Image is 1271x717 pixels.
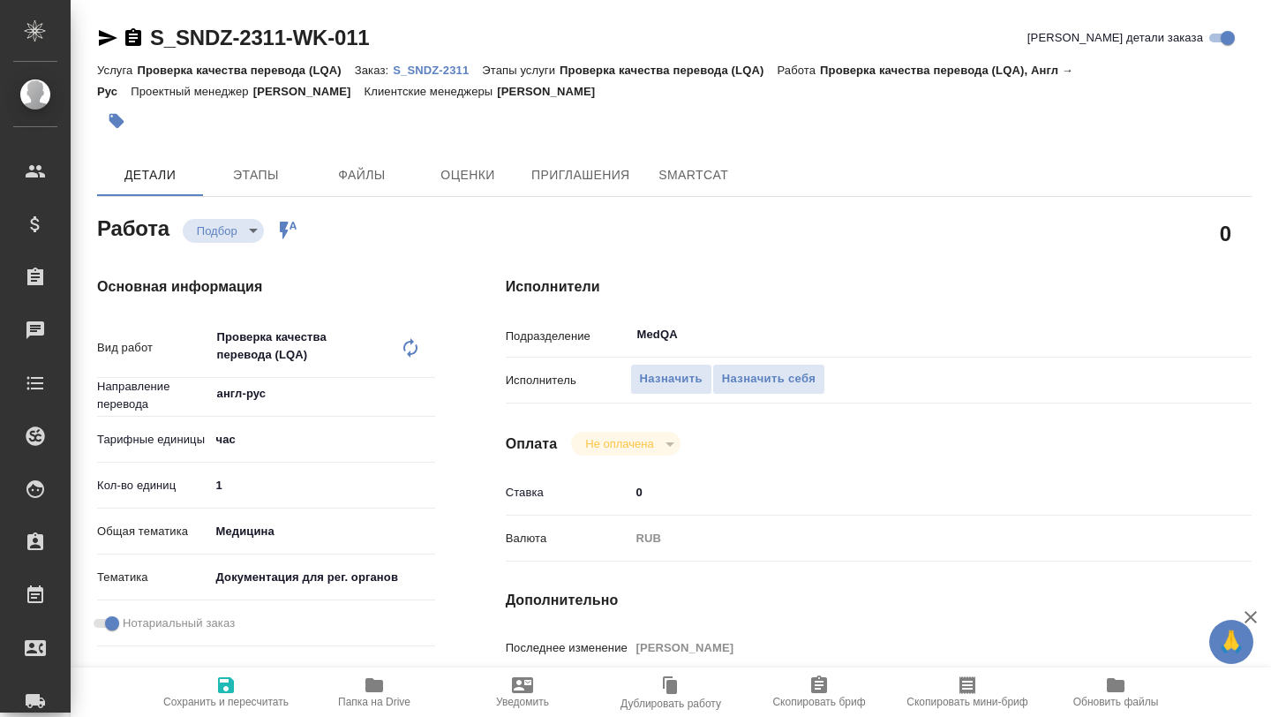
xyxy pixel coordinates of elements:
span: Приглашения [531,164,630,186]
button: Скопировать ссылку для ЯМессенджера [97,27,118,49]
p: Тарифные единицы [97,431,210,449]
p: Кол-во единиц [97,477,210,494]
h4: Основная информация [97,276,435,298]
p: Работа [777,64,820,77]
div: час [210,425,435,455]
a: S_SNDZ-2311-WK-011 [150,26,369,49]
h2: 0 [1220,218,1231,248]
p: Услуга [97,64,137,77]
p: Подразделение [506,328,630,345]
span: Назначить себя [722,369,816,389]
h4: Исполнители [506,276,1252,298]
p: Последнее изменение [506,639,630,657]
span: [PERSON_NAME] детали заказа [1027,29,1203,47]
span: Назначить [640,369,703,389]
button: Скопировать бриф [745,668,893,717]
span: Файлы [320,164,404,186]
p: Заказ: [355,64,393,77]
p: Вид работ [97,339,210,357]
input: Пустое поле [630,635,1190,660]
span: Оценки [425,164,510,186]
span: Уведомить [496,696,549,708]
span: Папка на Drive [338,696,410,708]
div: Медицина [210,517,435,547]
p: Этапы услуги [482,64,560,77]
button: Скопировать мини-бриф [893,668,1042,717]
span: Этапы [214,164,298,186]
span: Скопировать бриф [772,696,865,708]
p: Направление перевода [97,378,210,413]
p: Проверка качества перевода (LQA) [560,64,777,77]
p: Проверка качества перевода (LQA) [137,64,354,77]
button: Скопировать ссылку [123,27,144,49]
p: Проектный менеджер [131,85,252,98]
p: Тематика [97,569,210,586]
p: S_SNDZ-2311 [393,64,482,77]
span: Сохранить и пересчитать [163,696,289,708]
p: Общая тематика [97,523,210,540]
button: Не оплачена [580,436,658,451]
span: Нотариальный заказ [123,615,235,632]
div: RUB [630,524,1190,554]
button: Назначить [630,364,712,395]
span: SmartCat [651,164,736,186]
button: Добавить тэг [97,102,136,140]
h4: Оплата [506,434,558,455]
button: Open [425,392,429,396]
button: 🙏 [1209,620,1253,664]
p: [PERSON_NAME] [497,85,608,98]
button: Папка на Drive [300,668,448,717]
div: Документация для рег. органов [210,562,435,592]
p: Исполнитель [506,372,630,389]
button: Подбор [192,223,243,238]
p: Ставка [506,484,630,502]
span: Обновить файлы [1073,696,1159,708]
input: ✎ Введи что-нибудь [630,479,1190,505]
span: 🙏 [1216,623,1246,660]
p: Валюта [506,530,630,547]
a: S_SNDZ-2311 [393,62,482,77]
span: Дублировать работу [620,698,721,710]
h4: Дополнительно [506,590,1252,611]
button: Уведомить [448,668,597,717]
span: Детали [108,164,192,186]
button: Обновить файлы [1042,668,1190,717]
h2: Работа [97,211,169,243]
button: Open [1180,333,1184,336]
button: Дублировать работу [597,668,745,717]
p: [PERSON_NAME] [253,85,365,98]
p: Клиентские менеджеры [365,85,498,98]
button: Назначить себя [712,364,825,395]
div: Подбор [183,219,264,243]
span: Скопировать мини-бриф [906,696,1027,708]
div: Подбор [571,432,680,456]
button: Сохранить и пересчитать [152,668,300,717]
input: ✎ Введи что-нибудь [210,472,435,498]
